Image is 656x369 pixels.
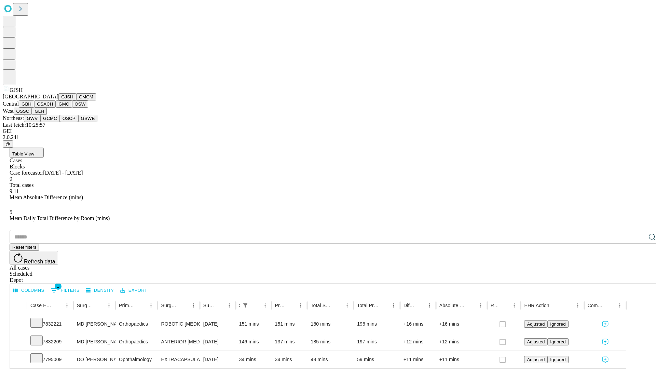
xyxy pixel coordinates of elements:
[119,285,149,296] button: Export
[24,115,40,122] button: GWV
[500,301,509,310] button: Sort
[550,339,565,344] span: Ignored
[357,315,397,333] div: 196 mins
[104,301,114,310] button: Menu
[404,303,414,308] div: Difference
[11,285,46,296] button: Select columns
[3,134,653,140] div: 2.0.241
[311,351,350,368] div: 48 mins
[30,351,70,368] div: 7795009
[311,315,350,333] div: 180 mins
[3,122,45,128] span: Last fetch: 10:25:57
[30,303,52,308] div: Case Epic Id
[13,354,24,366] button: Expand
[342,301,352,310] button: Menu
[550,301,560,310] button: Sort
[119,303,136,308] div: Primary Service
[466,301,476,310] button: Sort
[60,115,78,122] button: OSCP
[524,320,547,328] button: Adjusted
[10,251,58,264] button: Refresh data
[12,151,34,156] span: Table View
[10,182,33,188] span: Total cases
[3,128,653,134] div: GEI
[179,301,189,310] button: Sort
[3,108,14,114] span: West
[286,301,296,310] button: Sort
[439,303,466,308] div: Absolute Difference
[77,315,112,333] div: MD [PERSON_NAME] [PERSON_NAME]
[573,301,583,310] button: Menu
[203,351,232,368] div: [DATE]
[239,303,240,308] div: Scheduled In Room Duration
[527,357,545,362] span: Adjusted
[404,333,433,351] div: +12 mins
[389,301,398,310] button: Menu
[439,333,484,351] div: +12 mins
[251,301,260,310] button: Sort
[275,315,304,333] div: 151 mins
[32,108,46,115] button: GLH
[260,301,270,310] button: Menu
[34,100,56,108] button: GSACH
[40,115,60,122] button: GCMC
[524,303,549,308] div: EHR Action
[77,333,112,351] div: MD [PERSON_NAME] [PERSON_NAME]
[119,351,154,368] div: Ophthalmology
[333,301,342,310] button: Sort
[53,301,62,310] button: Sort
[161,333,196,351] div: ANTERIOR [MEDICAL_DATA] TOTAL HIP
[550,322,565,327] span: Ignored
[72,100,88,108] button: OSW
[239,333,268,351] div: 146 mins
[137,301,146,310] button: Sort
[189,301,198,310] button: Menu
[224,301,234,310] button: Menu
[95,301,104,310] button: Sort
[527,322,545,327] span: Adjusted
[275,303,286,308] div: Predicted In Room Duration
[241,301,250,310] div: 1 active filter
[10,244,39,251] button: Reset filters
[77,303,94,308] div: Surgeon Name
[357,351,397,368] div: 59 mins
[56,100,72,108] button: GMC
[5,141,10,147] span: @
[10,215,110,221] span: Mean Daily Total Difference by Room (mins)
[10,176,12,182] span: 9
[13,318,24,330] button: Expand
[547,320,568,328] button: Ignored
[161,351,196,368] div: EXTRACAPSULAR CATARACT REMOVAL WITH [MEDICAL_DATA]
[30,315,70,333] div: 7832221
[10,148,44,158] button: Table View
[550,357,565,362] span: Ignored
[275,333,304,351] div: 137 mins
[439,315,484,333] div: +16 mins
[43,170,83,176] span: [DATE] - [DATE]
[58,93,76,100] button: GJSH
[84,285,116,296] button: Density
[239,351,268,368] div: 34 mins
[10,170,43,176] span: Case forecaster
[19,100,34,108] button: GBH
[547,356,568,363] button: Ignored
[24,259,55,264] span: Refresh data
[14,108,32,115] button: OSSC
[379,301,389,310] button: Sort
[311,303,332,308] div: Total Scheduled Duration
[203,333,232,351] div: [DATE]
[10,87,23,93] span: GJSH
[12,245,36,250] span: Reset filters
[161,315,196,333] div: ROBOTIC [MEDICAL_DATA] KNEE TOTAL
[476,301,486,310] button: Menu
[3,140,13,148] button: @
[119,315,154,333] div: Orthopaedics
[296,301,305,310] button: Menu
[241,301,250,310] button: Show filters
[10,188,19,194] span: 9.11
[547,338,568,345] button: Ignored
[491,303,500,308] div: Resolved in EHR
[30,333,70,351] div: 7832209
[10,194,83,200] span: Mean Absolute Difference (mins)
[588,303,605,308] div: Comments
